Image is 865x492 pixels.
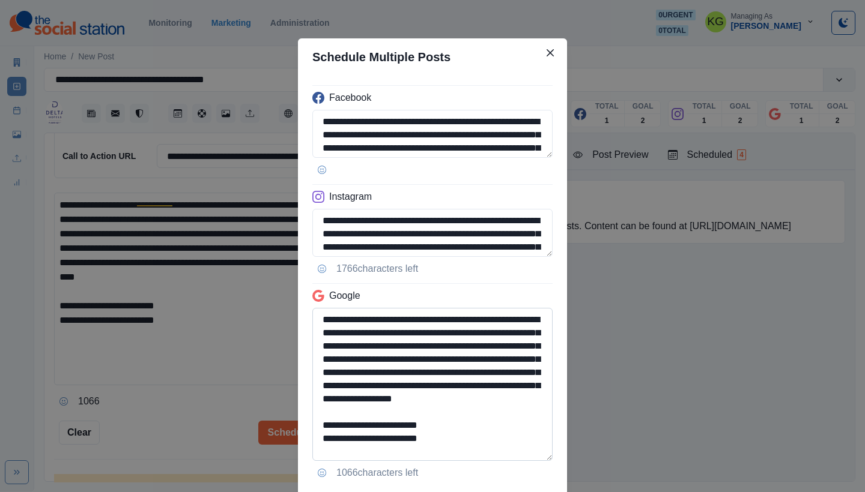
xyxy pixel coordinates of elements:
[312,463,332,482] button: Opens Emoji Picker
[329,289,360,303] p: Google
[312,160,332,179] button: Opens Emoji Picker
[312,259,332,278] button: Opens Emoji Picker
[336,466,418,480] p: 1066 characters left
[298,38,567,76] header: Schedule Multiple Posts
[541,43,560,62] button: Close
[329,91,371,105] p: Facebook
[329,190,372,204] p: Instagram
[336,262,418,276] p: 1766 characters left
